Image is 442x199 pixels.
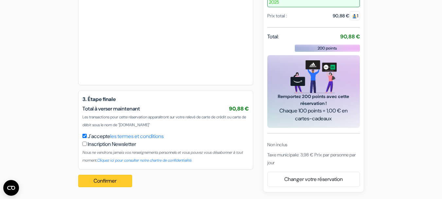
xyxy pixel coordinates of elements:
[88,132,164,140] label: J'accepte
[275,93,352,107] span: Remportez 200 points avec cette réservation !
[3,180,19,196] button: Ouvrir le widget CMP
[349,11,360,20] span: 1
[97,158,192,163] a: Cliquez ici pour consulter notre chartre de confidentialité.
[82,150,243,163] small: Nous ne vendrons jamais vos renseignements personnels et vous pouvez vous désabonner à tout moment.
[78,175,133,187] button: Confirmer
[82,114,246,128] span: Les transactions pour cette réservation apparaîtront sur votre relevé de carte de crédit ou carte...
[82,96,249,102] h5: 3. Étape finale
[267,152,356,166] span: Taxe municipale: 3,98 € Prix par personne par jour
[275,107,352,123] span: Chaque 100 points = 1,00 € en cartes-cadeaux
[291,60,337,93] img: gift_card_hero_new.png
[318,45,337,51] span: 200 points
[88,140,136,148] label: Inscription Newsletter
[352,14,357,19] img: guest.svg
[229,105,249,112] span: 90,88 €
[267,33,279,41] span: Total:
[333,12,360,19] div: 90,88 €
[340,33,360,40] strong: 90,88 €
[268,173,360,186] a: Changer votre réservation
[82,105,140,112] span: Total à verser maintenant
[110,133,164,140] a: les termes et conditions
[267,141,360,148] div: Non inclus
[267,12,287,19] div: Prix total :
